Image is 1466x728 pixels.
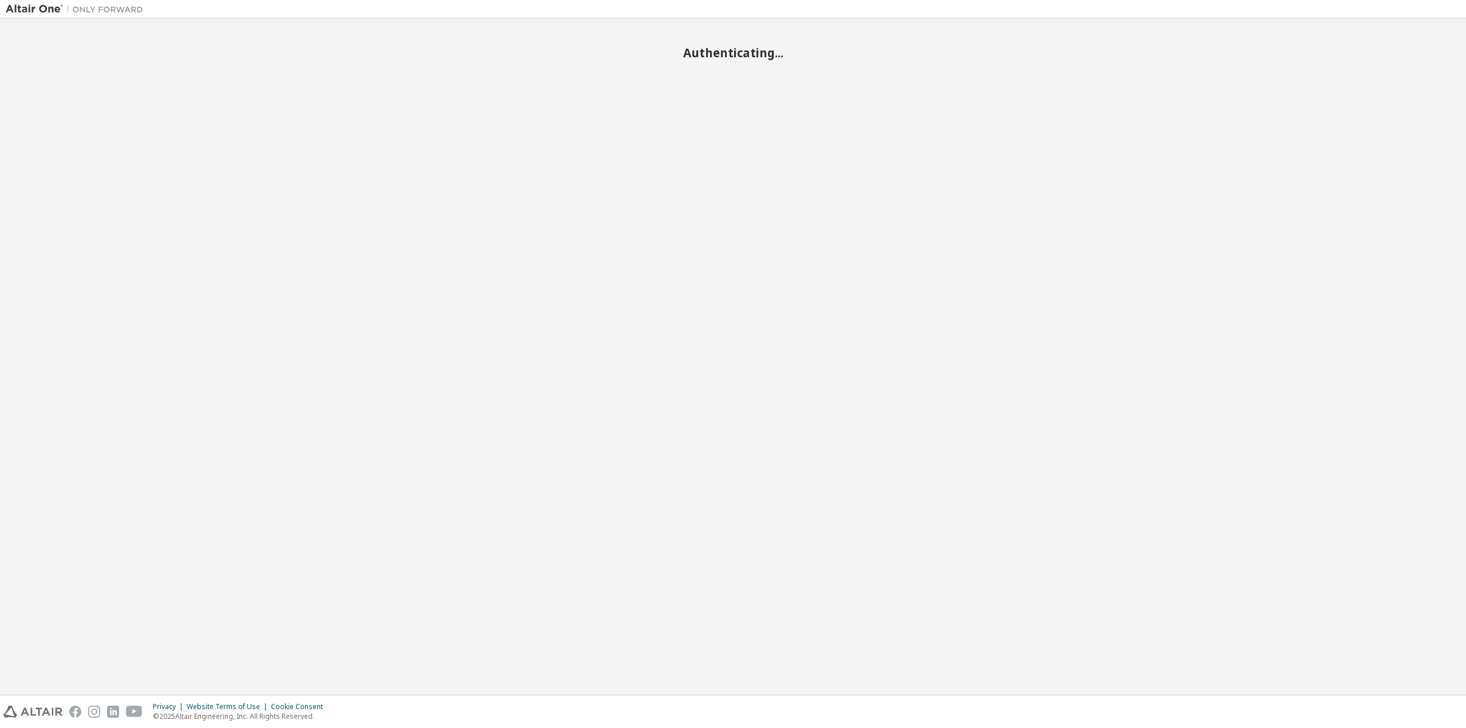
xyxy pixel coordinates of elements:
p: © 2025 Altair Engineering, Inc. All Rights Reserved. [153,711,330,721]
img: youtube.svg [126,706,143,718]
img: instagram.svg [88,706,100,718]
img: Altair One [6,3,149,15]
div: Privacy [153,702,187,711]
img: facebook.svg [69,706,81,718]
div: Website Terms of Use [187,702,271,711]
img: altair_logo.svg [3,706,62,718]
img: linkedin.svg [107,706,119,718]
h2: Authenticating... [6,45,1460,60]
div: Cookie Consent [271,702,330,711]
